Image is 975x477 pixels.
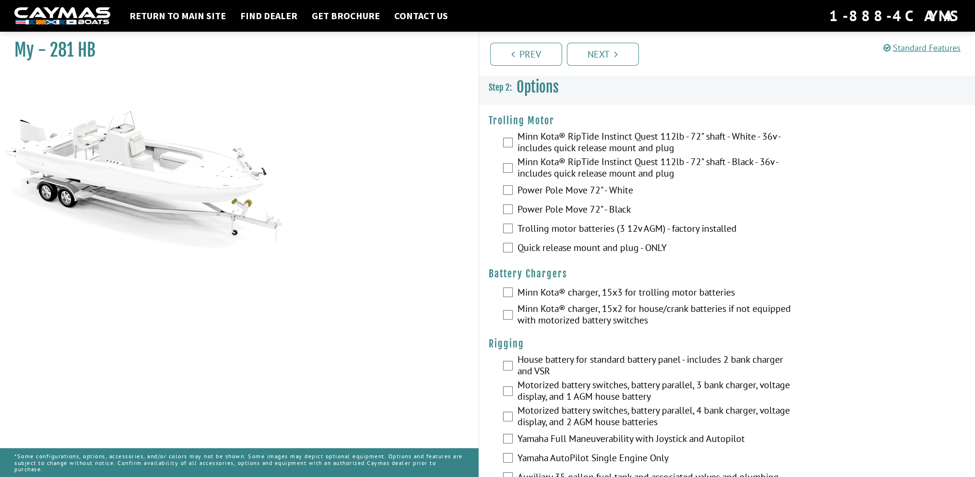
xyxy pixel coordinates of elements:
a: Standard Features [883,42,961,53]
label: Minn Kota® charger, 15x3 for trolling motor batteries [517,286,792,300]
label: Minn Kota® RipTide Instinct Quest 112lb - 72" shaft - White - 36v - includes quick release mount ... [517,131,792,156]
a: Contact Us [389,10,453,22]
h4: Rigging [489,338,966,350]
div: 1-888-4CAYMAS [829,5,961,26]
label: Yamaha Full Maneuverability with Joystick and Autopilot [517,433,792,447]
a: Find Dealer [235,10,302,22]
h4: Trolling Motor [489,115,966,127]
label: Power Pole Move 72" - White [517,184,792,198]
a: Return to main site [125,10,231,22]
p: *Some configurations, options, accessories, and/or colors may not be shown. Some images may depic... [14,448,464,477]
label: Power Pole Move 72" - Black [517,203,792,217]
label: House battery for standard battery panel - includes 2 bank charger and VSR [517,354,792,379]
label: Quick release mount and plug - ONLY [517,242,792,256]
label: Motorized battery switches, battery parallel, 4 bank charger, voltage display, and 2 AGM house ba... [517,405,792,430]
label: Minn Kota® charger, 15x2 for house/crank batteries if not equipped with motorized battery switches [517,303,792,328]
label: Minn Kota® RipTide Instinct Quest 112lb - 72" shaft - Black - 36v - includes quick release mount ... [517,156,792,181]
a: Prev [490,43,562,66]
h4: Battery Chargers [489,268,966,280]
a: Get Brochure [307,10,385,22]
img: white-logo-c9c8dbefe5ff5ceceb0f0178aa75bf4bb51f6bca0971e226c86eb53dfe498488.png [14,7,110,25]
label: Motorized battery switches, battery parallel, 3 bank charger, voltage display, and 1 AGM house ba... [517,379,792,405]
a: Next [567,43,639,66]
h1: My - 281 HB [14,39,454,61]
label: Trolling motor batteries (3 12v AGM) - factory installed [517,223,792,237]
label: Yamaha AutoPilot Single Engine Only [517,452,792,466]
